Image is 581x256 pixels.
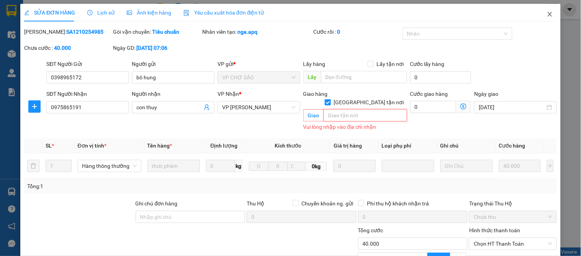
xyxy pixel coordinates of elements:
[499,143,525,149] span: Cước hàng
[218,91,239,97] span: VP Nhận
[204,104,210,110] span: user-add
[82,160,137,172] span: Hàng thông thường
[334,143,362,149] span: Giá trị hàng
[222,72,295,83] span: VP CHỢ SÁO
[113,28,201,36] div: Gói vận chuyển:
[222,102,295,113] span: VP GIA LÂM
[499,160,541,172] input: 0
[331,98,407,107] span: [GEOGRAPHIC_DATA] tận nơi
[24,10,29,15] span: edit
[275,143,301,149] span: Kích thước
[268,162,288,171] input: R
[152,29,180,35] b: Tiêu chuẩn
[46,90,129,98] div: SĐT Người Nhận
[303,91,328,97] span: Giao hàng
[249,162,269,171] input: D
[4,41,16,79] img: logo
[27,182,225,190] div: Tổng: 1
[303,123,407,131] div: Vui lòng nhập vào địa chỉ nhận
[127,10,132,15] span: picture
[24,28,111,36] div: [PERSON_NAME]:
[136,211,245,223] input: Ghi chú đơn hàng
[24,44,111,52] div: Chưa cước :
[29,103,40,110] span: plus
[474,91,498,97] label: Ngày giao
[410,61,445,67] label: Cước lấy hàng
[334,160,375,172] input: 0
[374,60,407,68] span: Lấy tận nơi
[113,44,201,52] div: Ngày GD:
[547,11,553,17] span: close
[87,10,115,16] span: Lịch sử
[247,200,264,207] span: Thu Hộ
[87,10,93,15] span: clock-circle
[303,71,321,83] span: Lấy
[183,10,190,16] img: icon
[24,10,75,16] span: SỬA ĐƠN HÀNG
[460,103,466,110] span: dollar-circle
[202,28,312,36] div: Nhân viên tạo:
[28,100,41,113] button: plus
[54,45,71,51] b: 40.000
[136,200,178,207] label: Ghi chú đơn hàng
[410,71,471,84] input: Cước lấy hàng
[479,103,545,112] input: Ngày giao
[321,71,407,83] input: Dọc đường
[474,211,552,223] span: Chưa thu
[218,60,300,68] div: VP gửi
[474,238,552,249] span: Chọn HT Thanh Toán
[147,143,172,149] span: Tên hàng
[235,160,242,172] span: kg
[303,109,324,121] span: Giao
[211,143,238,149] span: Định lượng
[539,4,561,25] button: Close
[27,160,39,172] button: delete
[324,109,407,121] input: Giao tận nơi
[337,29,340,35] b: 0
[469,227,520,233] label: Hình thức thanh toán
[46,60,129,68] div: SĐT Người Gửi
[364,199,432,208] span: Phí thu hộ khách nhận trả
[303,61,326,67] span: Lấy hàng
[314,28,401,36] div: Cước rồi :
[358,227,383,233] span: Tổng cước
[440,160,493,172] input: Ghi Chú
[237,29,257,35] b: nga.apq
[183,10,264,16] span: Yêu cầu xuất hóa đơn điện tử
[127,10,171,16] span: Ảnh kiện hàng
[132,60,214,68] div: Người gửi
[132,90,214,98] div: Người nhận
[437,138,496,153] th: Ghi chú
[288,162,305,171] input: C
[299,199,357,208] span: Chuyển khoản ng. gửi
[19,33,76,59] span: [GEOGRAPHIC_DATA], [GEOGRAPHIC_DATA] ↔ [GEOGRAPHIC_DATA]
[306,162,327,171] span: 0kg
[137,45,168,51] b: [DATE] 07:06
[66,29,103,35] b: SA1210254985
[410,91,448,97] label: Cước giao hàng
[20,6,75,31] strong: CHUYỂN PHÁT NHANH AN PHÚ QUÝ
[78,143,106,149] span: Đơn vị tính
[147,160,200,172] input: VD: Bàn, Ghế
[410,101,457,113] input: Cước giao hàng
[469,199,556,208] div: Trạng thái Thu Hộ
[547,160,554,172] button: plus
[46,143,52,149] span: SL
[379,138,437,153] th: Loại phụ phí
